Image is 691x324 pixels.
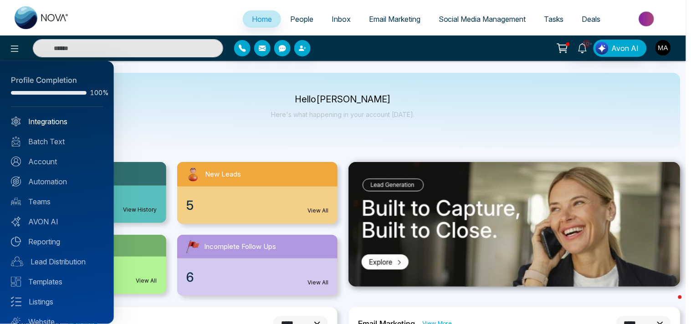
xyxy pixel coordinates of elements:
img: Avon-AI.svg [11,217,21,227]
a: Teams [11,196,103,207]
img: Listings.svg [11,297,21,307]
img: Reporting.svg [11,237,21,247]
img: batch_text_white.png [11,137,21,147]
a: Templates [11,276,103,287]
img: team.svg [11,197,21,207]
div: Profile Completion [11,75,103,86]
img: Lead-dist.svg [11,257,23,267]
img: Templates.svg [11,277,21,287]
a: AVON AI [11,216,103,227]
a: Account [11,156,103,167]
img: Integrated.svg [11,116,21,127]
a: Batch Text [11,136,103,147]
a: Integrations [11,116,103,127]
img: Account.svg [11,157,21,167]
span: 100% [90,90,103,96]
a: Lead Distribution [11,256,103,267]
img: Automation.svg [11,177,21,187]
a: Listings [11,296,103,307]
a: Reporting [11,236,103,247]
iframe: Intercom live chat [660,293,682,315]
a: Automation [11,176,103,187]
